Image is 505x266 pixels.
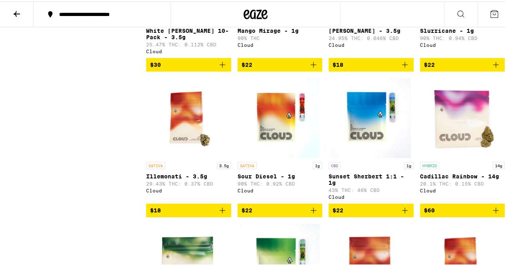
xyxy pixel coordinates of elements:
[329,186,414,191] p: 43% THC: 46% CBD
[238,26,323,32] p: Mango Mirage - 1g
[146,180,231,185] p: 29.43% THC: 0.37% CBD
[146,202,231,216] button: Add to bag
[242,206,252,212] span: $22
[493,160,505,168] p: 14g
[146,76,231,202] a: Open page for Illemonati - 3.5g from Cloud
[420,180,505,185] p: 20.1% THC: 0.15% CBD
[424,60,435,66] span: $22
[146,172,231,178] p: Illemonati - 3.5g
[420,76,505,202] a: Open page for Cadillac Rainbow - 14g from Cloud
[404,160,414,168] p: 1g
[240,76,320,156] img: Cloud - Sour Diesel - 1g
[146,26,231,39] p: White [PERSON_NAME] 10-Pack - 3.5g
[420,41,505,46] div: Cloud
[420,202,505,216] button: Add to bag
[329,193,414,198] div: Cloud
[329,160,341,168] p: CBD
[422,76,502,156] img: Cloud - Cadillac Rainbow - 14g
[420,34,505,39] p: 90% THC: 0.94% CBD
[146,47,231,52] div: Cloud
[424,206,435,212] span: $60
[333,60,343,66] span: $18
[329,26,414,32] p: [PERSON_NAME] - 3.5g
[329,56,414,70] button: Add to bag
[146,40,231,46] p: 25.47% THC: 0.112% CBD
[329,172,414,184] p: Sunset Sherbert 1:1 - 1g
[149,76,228,156] img: Cloud - Illemonati - 3.5g
[420,172,505,178] p: Cadillac Rainbow - 14g
[420,56,505,70] button: Add to bag
[238,34,323,39] p: 90% THC
[5,6,57,12] span: Hi. Need any help?
[329,34,414,39] p: 24.95% THC: 0.046% CBD
[238,186,323,192] div: Cloud
[217,160,231,168] p: 3.5g
[238,56,323,70] button: Add to bag
[238,202,323,216] button: Add to bag
[146,186,231,192] div: Cloud
[150,206,161,212] span: $18
[420,186,505,192] div: Cloud
[313,160,322,168] p: 1g
[238,160,257,168] p: SATIVA
[238,41,323,46] div: Cloud
[150,60,161,66] span: $30
[329,41,414,46] div: Cloud
[333,206,343,212] span: $22
[420,26,505,32] p: Slurricane - 1g
[146,56,231,70] button: Add to bag
[238,180,323,185] p: 90% THC: 0.92% CBD
[331,76,411,156] img: Cloud - Sunset Sherbert 1:1 - 1g
[238,172,323,178] p: Sour Diesel - 1g
[242,60,252,66] span: $22
[329,202,414,216] button: Add to bag
[238,76,323,202] a: Open page for Sour Diesel - 1g from Cloud
[329,76,414,202] a: Open page for Sunset Sherbert 1:1 - 1g from Cloud
[420,160,439,168] p: HYBRID
[146,160,165,168] p: SATIVA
